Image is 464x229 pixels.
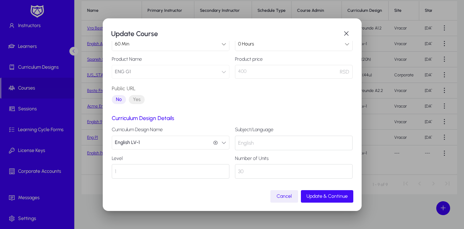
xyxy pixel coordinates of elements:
label: Product Name [112,57,229,62]
label: Curriculum Design Name [112,127,229,133]
label: Public URL [112,84,145,93]
p: 400 [235,65,353,79]
button: Update & Continue [301,190,353,203]
label: Number of Units [235,156,353,161]
label: Subject/Language [235,127,353,133]
span: English LV-1 [115,136,140,150]
span: RSD [340,68,349,76]
mat-button-toggle-group: Font Style [112,93,145,107]
label: Level [112,156,229,161]
button: Cancel [270,190,298,203]
span: Update & Continue [306,193,348,199]
span: English [238,139,254,147]
span: 60 Min [115,41,129,47]
span: 30 [238,167,244,176]
span: 0 Hours [238,41,254,47]
h1: Update Course [111,28,339,39]
button: Yes [129,95,145,104]
span: Cancel [277,193,292,199]
button: No [112,95,126,104]
span: ENG G1 [115,65,131,79]
p: Curriculum Design Details [112,115,353,121]
span: 1 [115,167,116,176]
label: Product price [235,57,353,62]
